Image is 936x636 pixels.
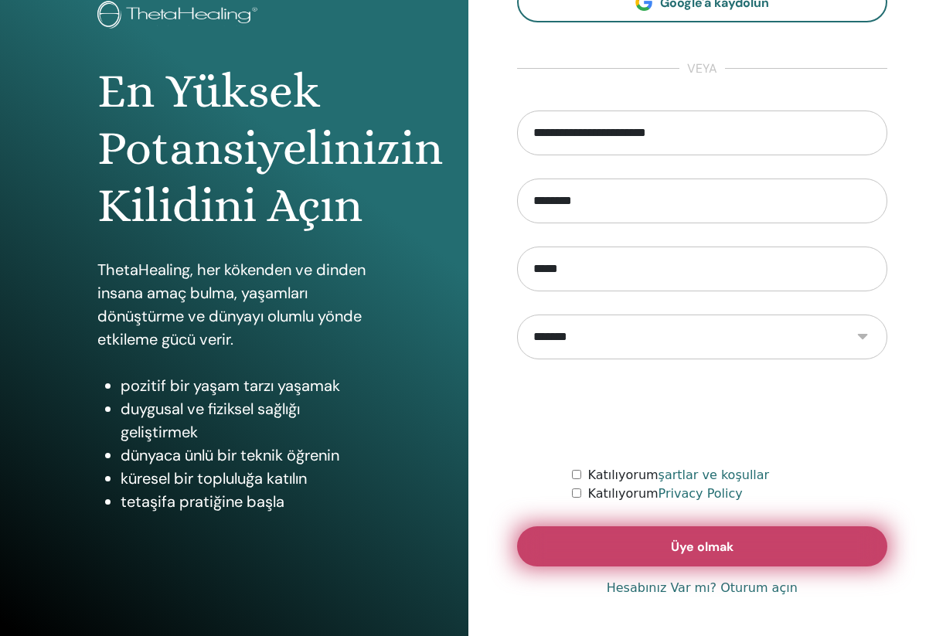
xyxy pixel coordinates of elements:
[587,485,742,503] label: Katılıyorum
[607,579,798,597] a: Hesabınız Var mı? Oturum açın
[121,397,371,444] li: duygusal ve fiziksel sağlığı geliştirmek
[659,486,743,501] a: Privacy Policy
[584,383,819,443] iframe: reCAPTCHA
[121,490,371,513] li: tetaşifa pratiğine başla
[587,466,769,485] label: Katılıyorum
[679,60,725,78] span: veya
[517,526,888,566] button: Üye olmak
[97,258,371,351] p: ThetaHealing, her kökenden ve dinden insana amaç bulma, yaşamları dönüştürme ve dünyayı olumlu yö...
[97,63,371,235] h1: En Yüksek Potansiyelinizin Kilidini Açın
[671,539,733,555] span: Üye olmak
[659,468,770,482] a: şartlar ve koşullar
[121,467,371,490] li: küresel bir topluluğa katılın
[121,374,371,397] li: pozitif bir yaşam tarzı yaşamak
[121,444,371,467] li: dünyaca ünlü bir teknik öğrenin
